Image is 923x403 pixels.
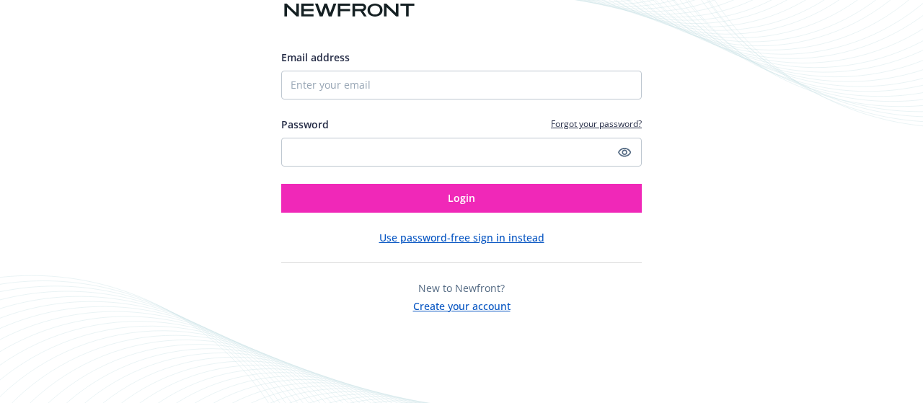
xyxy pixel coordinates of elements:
span: New to Newfront? [418,281,505,295]
a: Forgot your password? [551,118,642,130]
button: Create your account [413,296,511,314]
button: Use password-free sign in instead [379,230,544,245]
input: Enter your password [281,138,642,167]
a: Show password [616,143,633,161]
span: Login [448,191,475,205]
input: Enter your email [281,71,642,99]
label: Password [281,117,329,132]
span: Email address [281,50,350,64]
button: Login [281,184,642,213]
